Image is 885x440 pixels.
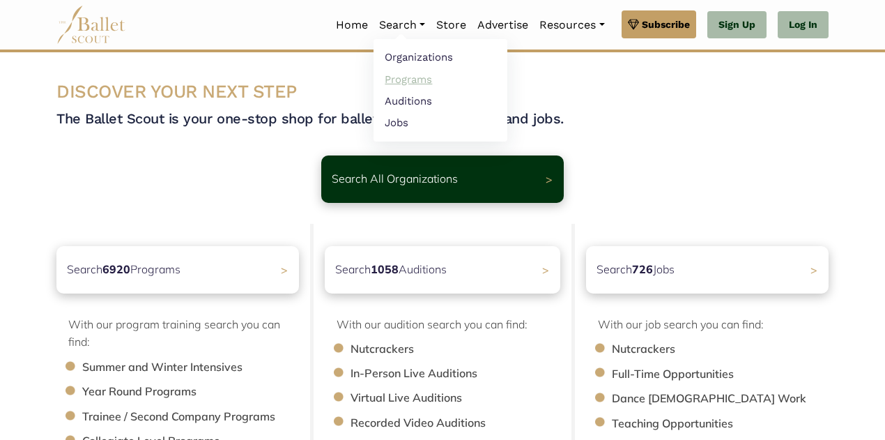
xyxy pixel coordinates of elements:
[632,262,653,276] b: 726
[82,408,313,426] li: Trainee / Second Company Programs
[534,10,610,40] a: Resources
[351,414,574,432] li: Recorded Video Auditions
[612,365,842,384] li: Full-Time Opportunities
[374,68,507,90] a: Programs
[612,390,842,408] li: Dance [DEMOGRAPHIC_DATA] Work
[351,365,574,383] li: In-Person Live Auditions
[597,261,675,279] p: Search Jobs
[472,10,534,40] a: Advertise
[542,263,549,277] span: >
[374,47,507,68] a: Organizations
[778,11,829,39] a: Log In
[628,17,639,32] img: gem.svg
[102,262,130,276] b: 6920
[374,90,507,112] a: Auditions
[431,10,472,40] a: Store
[371,262,399,276] b: 1058
[281,263,288,277] span: >
[68,316,299,351] p: With our program training search you can find:
[56,80,829,104] h3: DISCOVER YOUR NEXT STEP
[337,316,560,334] p: With our audition search you can find:
[335,261,447,279] p: Search Auditions
[612,340,842,358] li: Nutcrackers
[82,358,313,377] li: Summer and Winter Intensives
[351,389,574,407] li: Virtual Live Auditions
[332,170,458,188] p: Search All Organizations
[67,261,180,279] p: Search Programs
[374,39,507,142] ul: Resources
[56,109,829,128] h4: The Ballet Scout is your one-stop shop for ballet training, auditions, and jobs.
[330,10,374,40] a: Home
[82,383,313,401] li: Year Round Programs
[321,155,564,203] a: Search All Organizations >
[325,246,560,294] a: Search1058Auditions>
[374,10,431,40] a: Search
[622,10,696,38] a: Subscribe
[598,316,829,334] p: With our job search you can find:
[586,246,829,294] a: Search726Jobs >
[546,172,553,186] span: >
[351,340,574,358] li: Nutcrackers
[642,17,690,32] span: Subscribe
[374,112,507,133] a: Jobs
[810,263,817,277] span: >
[56,246,299,294] a: Search6920Programs >
[612,415,842,433] li: Teaching Opportunities
[707,11,767,39] a: Sign Up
